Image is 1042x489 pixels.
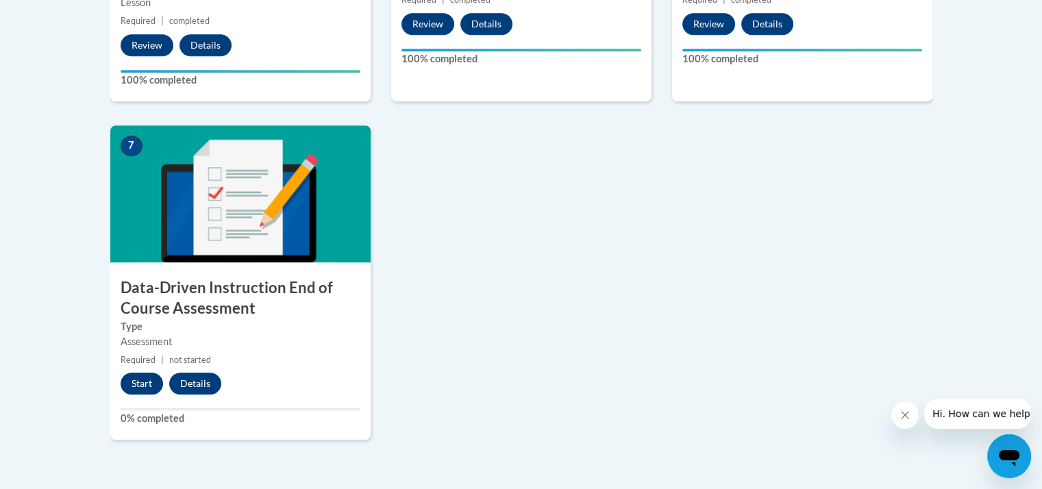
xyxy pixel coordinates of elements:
[169,373,221,394] button: Details
[121,373,163,394] button: Start
[401,13,454,35] button: Review
[169,355,211,365] span: not started
[169,16,210,26] span: completed
[121,319,360,334] label: Type
[179,34,232,56] button: Details
[121,334,360,349] div: Assessment
[121,70,360,73] div: Your progress
[8,10,111,21] span: Hi. How can we help?
[460,13,512,35] button: Details
[121,411,360,426] label: 0% completed
[891,401,919,429] iframe: Close message
[121,355,156,365] span: Required
[121,136,142,156] span: 7
[121,16,156,26] span: Required
[121,34,173,56] button: Review
[161,355,164,365] span: |
[110,277,371,320] h3: Data-Driven Instruction End of Course Assessment
[161,16,164,26] span: |
[110,125,371,262] img: Course Image
[987,434,1031,478] iframe: Button to launch messaging window
[682,49,922,51] div: Your progress
[924,399,1031,429] iframe: Message from company
[682,51,922,66] label: 100% completed
[741,13,793,35] button: Details
[682,13,735,35] button: Review
[401,51,641,66] label: 100% completed
[401,49,641,51] div: Your progress
[121,73,360,88] label: 100% completed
